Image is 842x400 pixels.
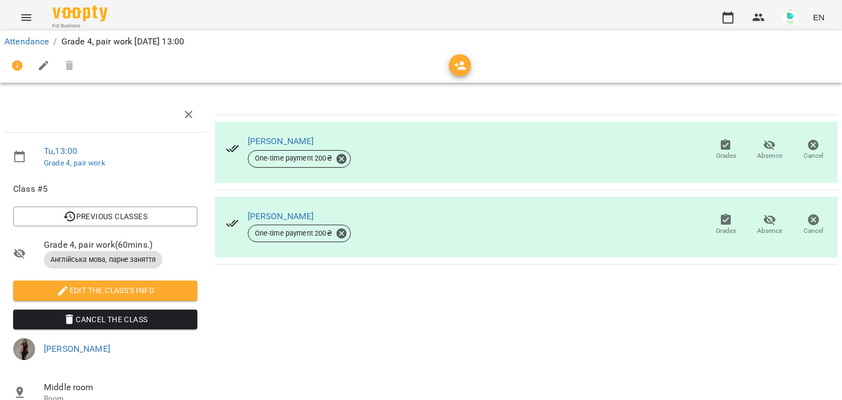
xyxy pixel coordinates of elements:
span: Class #5 [13,182,197,196]
p: Grade 4, pair work [DATE] 13:00 [61,35,185,48]
img: bbf80086e43e73aae20379482598e1e8.jpg [782,10,798,25]
a: [PERSON_NAME] [248,211,314,221]
button: EN [809,7,829,27]
a: Attendance [4,36,49,47]
span: Absence [757,151,782,161]
span: Grades [716,226,736,236]
button: Cancel [792,209,835,240]
img: Voopty Logo [53,5,107,21]
button: Cancel the class [13,310,197,329]
span: Англійська мова, парне заняття [44,255,162,265]
span: For Business [53,22,107,30]
button: Edit the class's Info [13,281,197,300]
span: Cancel [804,151,823,161]
span: One-time payment 200 ₴ [248,228,339,238]
span: Grades [716,151,736,161]
span: Previous Classes [22,210,189,223]
span: Cancel the class [22,313,189,326]
span: Cancel [804,226,823,236]
a: Grade 4, pair work [44,158,105,167]
nav: breadcrumb [4,35,838,48]
div: One-time payment 200₴ [248,150,351,168]
span: Edit the class's Info [22,284,189,297]
a: [PERSON_NAME] [44,344,110,354]
button: Absence [748,209,792,240]
a: [PERSON_NAME] [248,136,314,146]
img: 5a196e5a3ecece01ad28c9ee70ffa9da.jpg [13,338,35,360]
span: Grade 4, pair work ( 60 mins. ) [44,238,197,252]
button: Grades [704,135,748,165]
button: Grades [704,209,748,240]
button: Previous Classes [13,207,197,226]
li: / [53,35,56,48]
div: One-time payment 200₴ [248,225,351,242]
span: Middle room [44,381,197,394]
span: One-time payment 200 ₴ [248,153,339,163]
button: Absence [748,135,792,165]
a: Tu , 13:00 [44,146,77,156]
span: Absence [757,226,782,236]
button: Menu [13,4,39,31]
button: Cancel [792,135,835,165]
span: EN [813,12,824,23]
